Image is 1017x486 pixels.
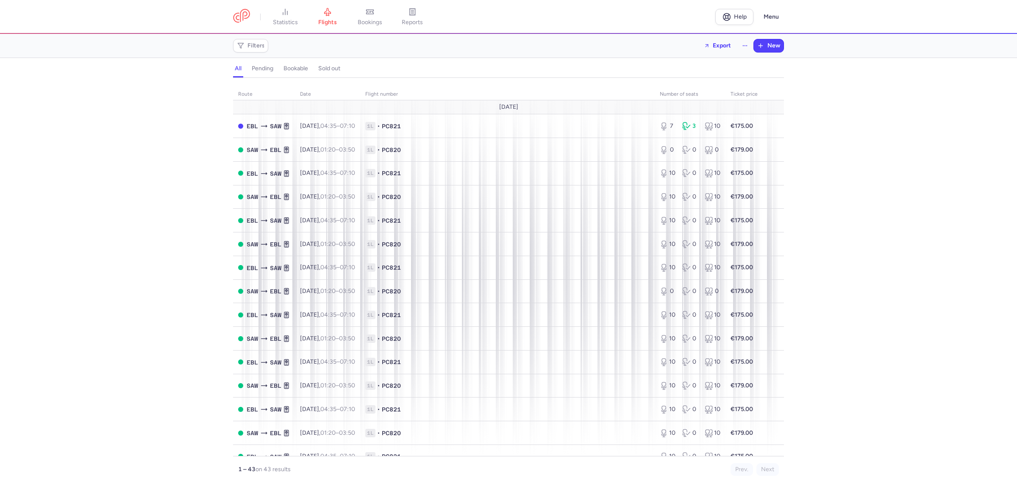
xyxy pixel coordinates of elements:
th: date [295,88,360,101]
span: SAW [247,428,258,438]
strong: €179.00 [731,429,753,436]
span: 1L [365,263,375,272]
div: 10 [660,452,675,461]
div: 10 [660,358,675,366]
span: [DATE] [499,104,518,110]
time: 01:20 [320,335,336,342]
span: – [320,382,355,389]
strong: €175.00 [731,311,753,318]
div: 0 [682,334,698,343]
span: – [320,240,355,248]
div: 0 [660,146,675,154]
a: flights [306,8,349,26]
span: [DATE], [300,193,355,200]
strong: €179.00 [731,240,753,248]
th: Flight number [360,88,655,101]
span: EBL [270,334,281,343]
div: 0 [682,193,698,201]
span: • [377,216,380,225]
span: SAW [247,381,258,390]
span: – [320,335,355,342]
span: EBL [247,169,258,178]
span: flights [318,19,337,26]
time: 07:10 [340,453,355,460]
strong: €179.00 [731,335,753,342]
span: – [320,406,355,413]
span: SAW [270,121,281,131]
time: 07:10 [340,264,355,271]
span: SAW [270,216,281,225]
th: number of seats [655,88,725,101]
div: 0 [682,358,698,366]
div: 10 [705,381,720,390]
button: Menu [759,9,784,25]
div: 10 [705,452,720,461]
span: PC821 [382,169,401,177]
span: EBL [270,192,281,202]
span: reports [402,19,423,26]
div: 10 [705,311,720,319]
span: • [377,287,380,295]
time: 01:20 [320,146,336,153]
th: route [233,88,295,101]
div: 10 [660,334,675,343]
span: 1L [365,429,375,437]
button: Next [756,463,779,476]
span: • [377,311,380,319]
a: CitizenPlane red outlined logo [233,9,250,25]
span: EBL [247,310,258,320]
time: 07:10 [340,169,355,177]
div: 0 [660,287,675,295]
span: – [320,169,355,177]
span: PC820 [382,193,401,201]
button: Export [698,39,736,52]
span: – [320,311,355,318]
div: 0 [682,287,698,295]
span: EBL [247,452,258,461]
div: 10 [705,358,720,366]
time: 07:10 [340,122,355,130]
div: 0 [682,146,698,154]
div: 10 [660,405,675,414]
span: 1L [365,122,375,130]
div: 3 [682,122,698,130]
strong: €179.00 [731,193,753,200]
span: SAW [270,405,281,414]
span: PC821 [382,452,401,461]
span: 1L [365,169,375,177]
a: Help [715,9,753,25]
time: 07:10 [340,406,355,413]
span: 1L [365,287,375,295]
div: 10 [705,216,720,225]
div: 0 [682,240,698,249]
span: statistics [273,19,298,26]
div: 0 [682,381,698,390]
span: [DATE], [300,146,355,153]
span: • [377,122,380,130]
button: New [754,39,784,52]
span: EBL [270,381,281,390]
time: 03:50 [339,240,355,248]
div: 10 [705,122,720,130]
div: 0 [705,287,720,295]
strong: €175.00 [731,217,753,224]
h4: sold out [318,65,340,72]
span: [DATE], [300,429,355,436]
span: PC821 [382,405,401,414]
span: – [320,217,355,224]
time: 04:35 [320,217,336,224]
span: EBL [247,405,258,414]
time: 01:20 [320,287,336,295]
time: 04:35 [320,169,336,177]
button: Filters [233,39,268,52]
h4: all [235,65,242,72]
span: [DATE], [300,240,355,248]
div: 0 [682,452,698,461]
div: 10 [705,405,720,414]
span: EBL [270,240,281,249]
span: SAW [270,452,281,461]
span: 1L [365,311,375,319]
span: Help [734,14,747,20]
time: 04:35 [320,453,336,460]
span: on 43 results [256,466,291,473]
